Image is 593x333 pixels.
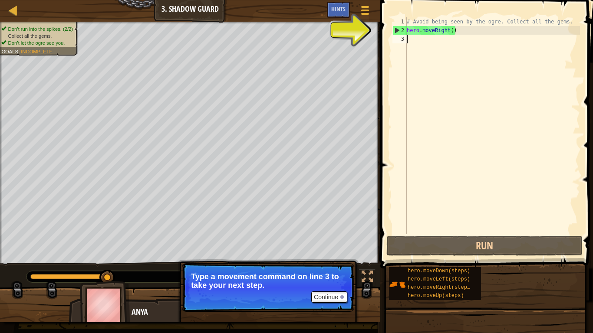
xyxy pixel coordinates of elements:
[132,307,303,318] div: Anya
[311,291,347,303] button: Continue
[392,35,407,43] div: 3
[359,269,376,287] button: Toggle fullscreen
[1,26,73,33] li: Don’t run into the spikes.
[408,284,473,291] span: hero.moveRight(steps)
[1,39,73,46] li: Don’t let the ogre see you.
[18,49,21,54] span: :
[8,40,65,46] span: Don’t let the ogre see you.
[354,2,376,22] button: Show game menu
[389,276,405,293] img: portrait.png
[1,49,18,54] span: Goals
[191,272,345,290] p: Type a movement command on line 3 to take your next step.
[408,268,470,274] span: hero.moveDown(steps)
[408,293,464,299] span: hero.moveUp(steps)
[8,33,52,39] span: Collect all the gems.
[1,33,73,39] li: Collect all the gems.
[393,26,407,35] div: 2
[408,276,470,282] span: hero.moveLeft(steps)
[331,5,346,13] span: Hints
[21,49,53,54] span: Incomplete
[392,17,407,26] div: 1
[8,26,73,32] span: Don’t run into the spikes. (2/2)
[80,281,130,329] img: thang_avatar_frame.png
[386,236,583,256] button: Run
